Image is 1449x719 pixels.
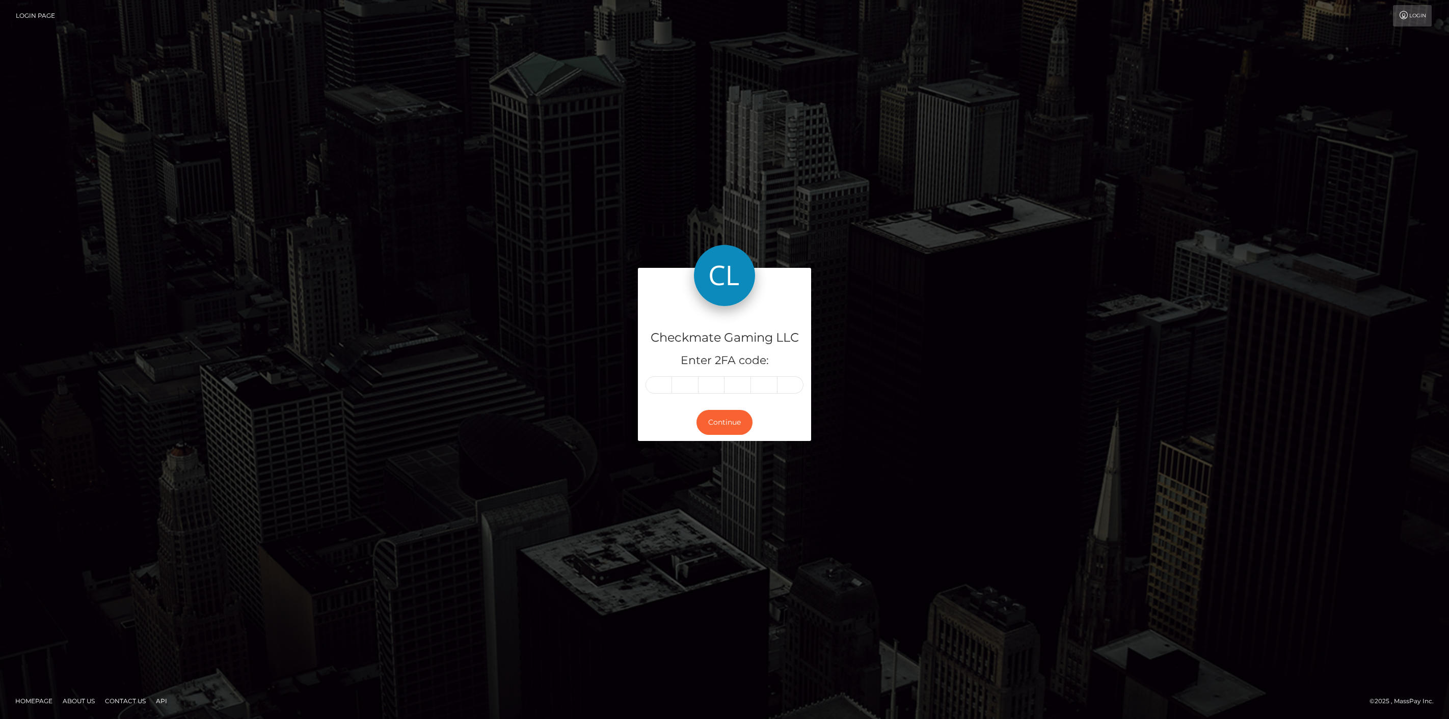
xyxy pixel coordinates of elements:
a: About Us [59,693,99,709]
img: Checkmate Gaming LLC [694,245,755,306]
a: API [152,693,171,709]
a: Homepage [11,693,57,709]
a: Login Page [16,5,55,26]
button: Continue [696,410,753,435]
h5: Enter 2FA code: [646,353,803,369]
a: Login [1393,5,1432,26]
h4: Checkmate Gaming LLC [646,329,803,347]
a: Contact Us [101,693,150,709]
div: © 2025 , MassPay Inc. [1370,696,1441,707]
